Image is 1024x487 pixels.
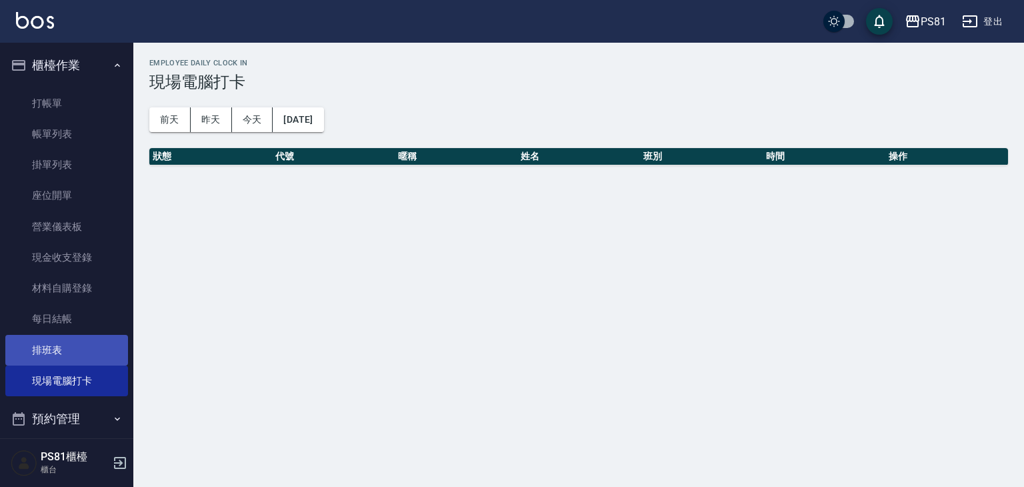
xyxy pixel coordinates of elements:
[5,211,128,242] a: 營業儀表板
[11,450,37,476] img: Person
[149,73,1008,91] h3: 現場電腦打卡
[640,148,763,165] th: 班別
[921,13,946,30] div: PS81
[149,59,1008,67] h2: Employee Daily Clock In
[5,366,128,396] a: 現場電腦打卡
[5,149,128,180] a: 掛單列表
[763,148,885,165] th: 時間
[957,9,1008,34] button: 登出
[191,107,232,132] button: 昨天
[16,12,54,29] img: Logo
[5,180,128,211] a: 座位開單
[5,88,128,119] a: 打帳單
[5,119,128,149] a: 帳單列表
[41,450,109,464] h5: PS81櫃檯
[395,148,517,165] th: 暱稱
[899,8,951,35] button: PS81
[272,148,395,165] th: 代號
[5,402,128,436] button: 預約管理
[273,107,323,132] button: [DATE]
[5,48,128,83] button: 櫃檯作業
[232,107,273,132] button: 今天
[5,242,128,273] a: 現金收支登錄
[517,148,640,165] th: 姓名
[5,304,128,334] a: 每日結帳
[5,273,128,304] a: 材料自購登錄
[866,8,893,35] button: save
[41,464,109,476] p: 櫃台
[149,148,272,165] th: 狀態
[885,148,1008,165] th: 操作
[5,436,128,471] button: 報表及分析
[149,107,191,132] button: 前天
[5,335,128,366] a: 排班表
